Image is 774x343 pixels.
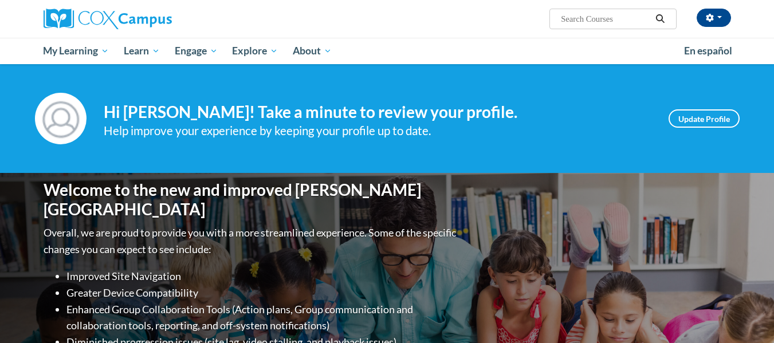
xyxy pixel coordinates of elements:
[232,44,278,58] span: Explore
[44,224,459,258] p: Overall, we are proud to provide you with a more streamlined experience. Some of the specific cha...
[104,102,651,122] h4: Hi [PERSON_NAME]! Take a minute to review your profile.
[66,285,459,301] li: Greater Device Compatibility
[66,268,459,285] li: Improved Site Navigation
[44,180,459,219] h1: Welcome to the new and improved [PERSON_NAME][GEOGRAPHIC_DATA]
[293,44,332,58] span: About
[26,38,748,64] div: Main menu
[44,9,261,29] a: Cox Campus
[175,44,218,58] span: Engage
[225,38,285,64] a: Explore
[651,12,669,26] button: Search
[167,38,225,64] a: Engage
[285,38,339,64] a: About
[36,38,117,64] a: My Learning
[43,44,109,58] span: My Learning
[116,38,167,64] a: Learn
[124,44,160,58] span: Learn
[35,93,87,144] img: Profile Image
[560,12,651,26] input: Search Courses
[44,9,172,29] img: Cox Campus
[104,121,651,140] div: Help improve your experience by keeping your profile up to date.
[697,9,731,27] button: Account Settings
[684,45,732,57] span: En español
[66,301,459,334] li: Enhanced Group Collaboration Tools (Action plans, Group communication and collaboration tools, re...
[669,109,740,128] a: Update Profile
[677,39,740,63] a: En español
